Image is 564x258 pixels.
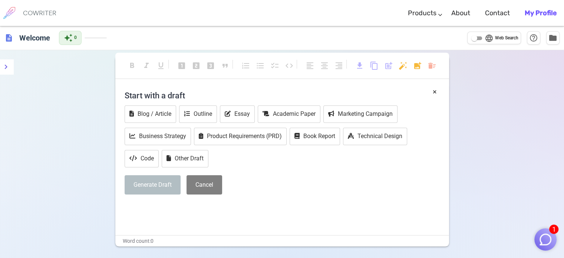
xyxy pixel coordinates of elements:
span: code [285,61,294,70]
span: auto_awesome [64,33,73,42]
div: Word count: 0 [115,236,449,246]
button: Product Requirements (PRD) [194,128,287,145]
h4: Start with a draft [125,86,440,104]
span: format_list_numbered [241,61,250,70]
button: Outline [179,105,217,123]
button: Technical Design [343,128,407,145]
span: download [355,61,364,70]
button: Marketing Campaign [323,105,398,123]
span: add_photo_alternate [413,61,422,70]
span: delete_sweep [428,61,436,70]
span: format_align_right [334,61,343,70]
button: × [433,86,437,97]
a: Contact [485,2,510,24]
span: format_quote [221,61,230,70]
span: format_list_bulleted [256,61,265,70]
span: looks_one [177,61,186,70]
button: Essay [220,105,255,123]
span: content_copy [370,61,379,70]
b: My Profile [525,9,557,17]
button: Cancel [187,175,222,195]
button: Manage Documents [546,31,560,45]
span: format_bold [128,61,136,70]
span: description [4,33,13,42]
h6: Click to edit title [16,30,53,45]
span: language [485,34,494,43]
span: Web Search [495,35,518,42]
button: 1 [534,228,557,251]
span: auto_fix_high [399,61,408,70]
button: Code [125,150,159,167]
span: format_align_left [306,61,314,70]
span: checklist [270,61,279,70]
span: looks_3 [206,61,215,70]
button: Other Draft [162,150,208,167]
span: help_outline [529,33,538,42]
button: Book Report [290,128,340,145]
span: format_italic [142,61,151,70]
span: looks_two [192,61,201,70]
span: format_underlined [156,61,165,70]
a: My Profile [525,2,557,24]
button: Academic Paper [258,105,320,123]
span: 1 [549,225,558,234]
h6: COWRITER [23,10,56,16]
span: post_add [384,61,393,70]
a: About [451,2,470,24]
span: folder [548,33,557,42]
button: Blog / Article [125,105,176,123]
span: format_align_center [320,61,329,70]
button: Generate Draft [125,175,181,195]
button: Help & Shortcuts [527,31,540,45]
a: Products [408,2,436,24]
img: Close chat [538,232,553,246]
span: 0 [74,34,77,42]
button: Business Strategy [125,128,191,145]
